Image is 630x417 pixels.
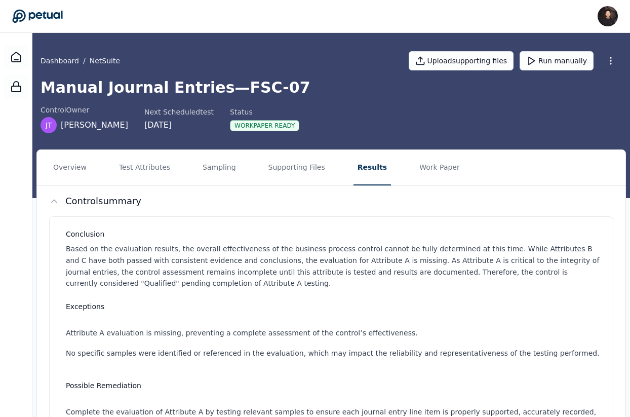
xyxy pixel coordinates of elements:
[144,119,214,131] div: [DATE]
[66,381,601,391] h3: Possible Remediation
[66,301,601,312] h3: Exceptions
[144,107,214,117] div: Next Scheduled test
[41,105,128,115] div: control Owner
[4,45,28,69] a: Dashboard
[115,150,174,185] button: Test Attributes
[4,74,28,99] a: SOC
[66,229,601,239] h3: Conclusion
[409,51,514,70] button: Uploadsupporting files
[66,348,601,358] li: No specific samples were identified or referenced in the evaluation, which may impact the reliabi...
[520,51,594,70] button: Run manually
[90,56,120,66] button: NetSuite
[66,328,601,338] li: Attribute A evaluation is missing, preventing a complete assessment of the control’s effectiveness.
[66,243,601,289] p: Based on the evaluation results, the overall effectiveness of the business process control cannot...
[41,79,622,97] h1: Manual Journal Entries — FSC-07
[41,56,120,66] div: /
[353,150,391,185] button: Results
[230,107,299,117] div: Status
[12,9,63,23] a: Go to Dashboard
[37,186,625,216] button: Controlsummary
[41,56,79,66] a: Dashboard
[65,194,141,208] h2: Control summary
[37,150,625,185] nav: Tabs
[49,150,91,185] button: Overview
[199,150,240,185] button: Sampling
[46,120,52,130] span: JT
[598,6,618,26] img: James Lee
[415,150,464,185] button: Work Paper
[230,120,299,131] div: Workpaper Ready
[61,119,128,131] span: [PERSON_NAME]
[264,150,329,185] button: Supporting Files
